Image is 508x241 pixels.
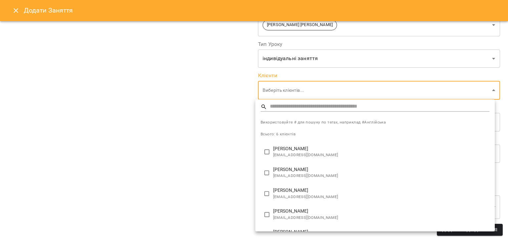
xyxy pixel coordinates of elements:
[273,187,489,194] p: [PERSON_NAME]
[273,152,489,158] span: [EMAIL_ADDRESS][DOMAIN_NAME]
[273,208,489,215] p: [PERSON_NAME]
[273,229,489,235] p: [PERSON_NAME]
[273,173,489,179] span: [EMAIL_ADDRESS][DOMAIN_NAME]
[261,119,489,126] span: Використовуйте # для пошуку по тегах, наприклад #Англійська
[273,215,489,221] span: [EMAIL_ADDRESS][DOMAIN_NAME]
[261,132,296,136] span: Всього: 6 клієнтів
[273,194,489,200] span: [EMAIL_ADDRESS][DOMAIN_NAME]
[273,146,489,152] p: [PERSON_NAME]
[273,166,489,173] p: [PERSON_NAME]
